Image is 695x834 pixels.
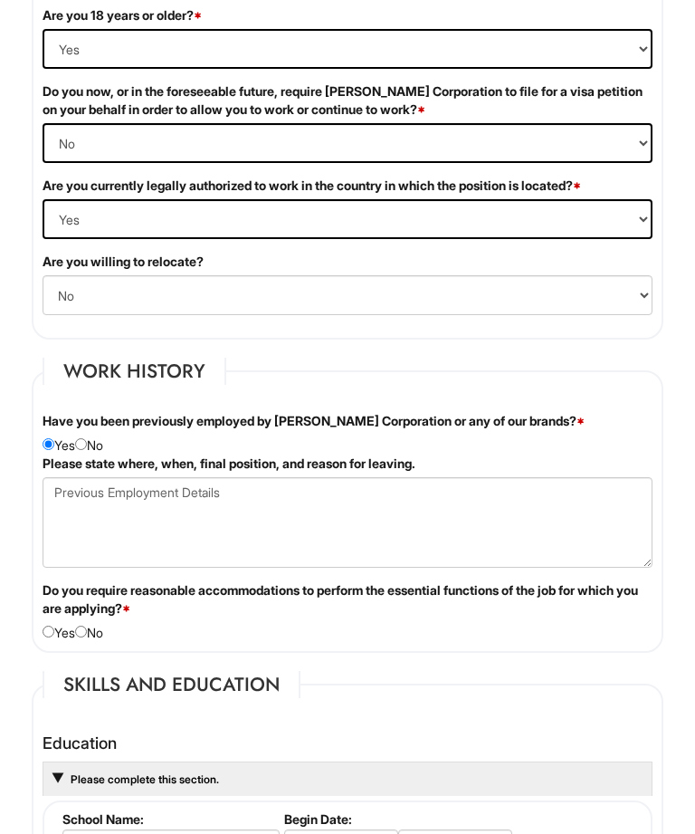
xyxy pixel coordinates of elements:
div: Yes No [29,412,666,455]
textarea: Previous Employment Details [43,477,652,568]
label: Do you require reasonable accommodations to perform the essential functions of the job for which ... [43,581,652,618]
div: Yes No [29,581,666,642]
select: (Yes / No) [43,29,652,69]
label: School Name: [62,811,277,827]
legend: Skills and Education [43,671,300,698]
label: Are you currently legally authorized to work in the country in which the position is located? [43,177,581,195]
select: (Yes / No) [43,123,652,163]
label: Do you now, or in the foreseeable future, require [PERSON_NAME] Corporation to file for a visa pe... [43,82,652,119]
label: Are you willing to relocate? [43,253,204,271]
label: Begin Date: [284,811,535,827]
label: Please state where, when, final position, and reason for leaving. [43,455,415,473]
a: Please complete this section. [69,772,219,786]
label: Have you been previously employed by [PERSON_NAME] Corporation or any of our brands? [43,412,585,430]
select: (Yes / No) [43,199,652,239]
legend: Work History [43,358,226,385]
h4: Education [43,734,652,753]
label: Are you 18 years or older? [43,6,202,24]
select: (Yes / No) [43,275,652,315]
